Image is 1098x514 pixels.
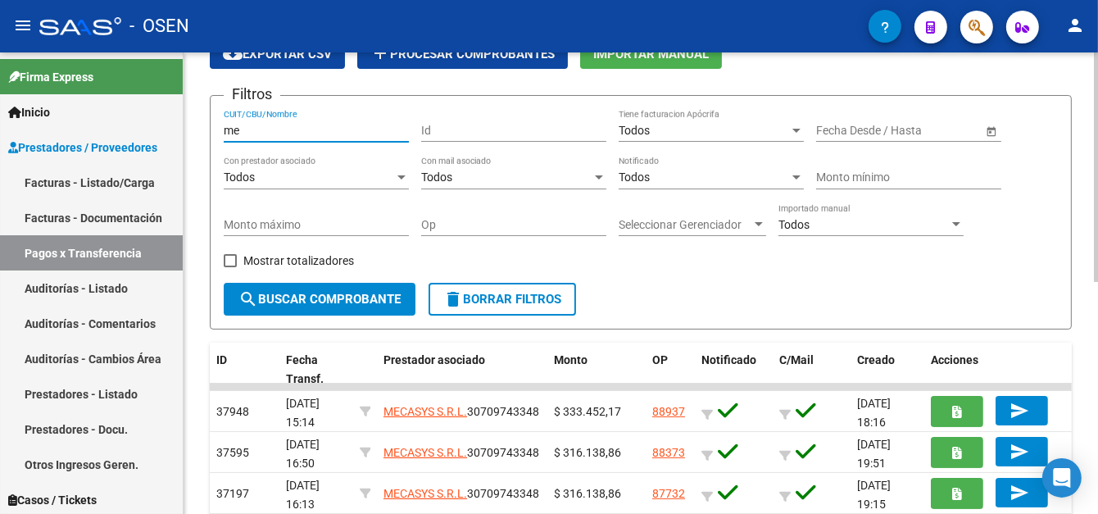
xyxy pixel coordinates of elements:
span: Mostrar totalizadores [243,251,354,271]
span: 37197 [216,487,249,500]
span: MECASYS S.R.L. [383,446,467,459]
mat-icon: person [1065,16,1085,35]
span: Creado [857,353,895,366]
span: Firma Express [8,68,93,86]
span: $ 316.138,86 [554,446,621,459]
a: 88937 [652,405,685,418]
datatable-header-cell: Creado [851,343,924,397]
button: Procesar Comprobantes [357,39,568,69]
span: Prestadores / Proveedores [8,139,157,157]
span: - OSEN [129,8,189,44]
mat-icon: add [370,43,390,63]
span: [DATE] 16:50 [286,438,320,470]
span: Prestador asociado [383,353,485,366]
span: MECASYS S.R.L. [383,487,467,500]
button: Exportar CSV [210,39,345,69]
span: Buscar Comprobante [238,292,401,307]
span: Borrar Filtros [443,292,561,307]
mat-icon: delete [443,289,463,309]
datatable-header-cell: Acciones [924,343,1072,397]
datatable-header-cell: Fecha Transf. [279,343,353,397]
button: Buscar Comprobante [224,283,415,316]
mat-icon: send [1010,442,1029,462]
span: Todos [619,171,650,184]
span: Monto [554,353,588,366]
span: Notificado [701,353,756,366]
span: Inicio [8,103,50,121]
button: Importar Manual [580,39,722,69]
span: MECASYS S.R.L. [383,405,467,418]
span: 30709743348 [383,446,539,459]
span: 37948 [216,405,249,418]
span: 30709743348 [383,487,539,500]
datatable-header-cell: Prestador asociado [377,343,547,397]
div: Open Intercom Messenger [1042,458,1082,498]
span: [DATE] 15:14 [286,397,320,429]
span: Casos / Tickets [8,491,97,509]
span: Procesar Comprobantes [370,47,555,61]
span: OP [652,353,668,366]
h3: Filtros [224,83,280,106]
span: Acciones [931,353,978,366]
input: Fecha inicio [816,124,876,138]
span: Todos [421,171,452,184]
span: Exportar CSV [223,47,332,61]
datatable-header-cell: OP [646,343,695,397]
span: 37595 [216,446,249,459]
span: [DATE] 19:51 [857,438,891,470]
a: 87732 [652,487,685,500]
datatable-header-cell: Notificado [695,343,773,397]
mat-icon: menu [13,16,33,35]
mat-icon: send [1010,483,1029,503]
mat-icon: send [1010,401,1029,421]
span: Todos [224,171,255,184]
button: Borrar Filtros [429,283,576,316]
span: Seleccionar Gerenciador [619,218,751,232]
span: $ 333.452,17 [554,405,621,418]
datatable-header-cell: ID [210,343,279,397]
mat-icon: cloud_download [223,43,243,63]
button: Open calendar [982,122,1000,139]
mat-icon: search [238,289,258,309]
span: [DATE] 16:13 [286,479,320,511]
span: Fecha Transf. [286,353,324,385]
span: $ 316.138,86 [554,487,621,500]
span: Todos [619,124,650,137]
datatable-header-cell: C/Mail [773,343,851,397]
span: Importar Manual [593,47,709,61]
span: Todos [778,218,810,231]
span: ID [216,353,227,366]
span: [DATE] 18:16 [857,397,891,429]
datatable-header-cell: Monto [547,343,646,397]
a: 88373 [652,446,685,459]
span: C/Mail [779,353,814,366]
span: 30709743348 [383,405,539,418]
span: [DATE] 19:15 [857,479,891,511]
input: Fecha fin [890,124,970,138]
